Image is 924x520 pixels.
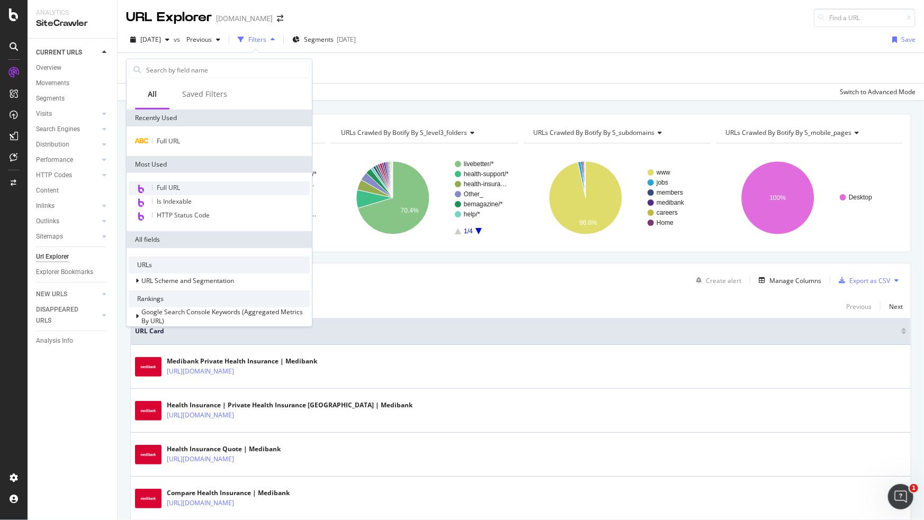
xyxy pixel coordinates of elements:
text: Home [657,219,674,226]
a: Movements [36,78,110,89]
span: Is Indexable [157,197,192,206]
a: Sitemaps [36,231,99,242]
div: URL Explorer [126,8,212,26]
span: URLs Crawled By Botify By s_level3_folders [341,128,467,137]
div: Overview [36,62,61,74]
text: help/* [464,211,480,218]
div: Health Insurance | Private Health Insurance [GEOGRAPHIC_DATA] | Medibank [167,400,412,410]
svg: A chart. [331,152,518,244]
div: Recently Used [127,110,312,126]
text: Other_ [464,190,483,198]
img: main image [135,445,162,465]
div: Inlinks [36,200,55,212]
span: HTTP Status Code [157,211,210,220]
a: DISAPPEARED URLS [36,304,99,326]
a: Url Explorer [36,251,110,262]
div: Movements [36,78,69,89]
svg: A chart. [524,152,711,244]
button: Export as CSV [835,272,890,289]
a: HTTP Codes [36,170,99,181]
a: [URL][DOMAIN_NAME] [167,454,234,464]
button: Create alert [692,272,741,289]
div: A chart. [716,152,903,244]
div: Content [36,185,59,196]
div: Previous [846,302,872,311]
div: DISAPPEARED URLS [36,304,89,326]
a: Performance [36,154,99,166]
div: CURRENT URLS [36,47,82,58]
div: Visits [36,108,52,120]
div: Segments [36,93,65,104]
span: Segments [304,35,334,44]
input: Find a URL [814,8,916,27]
a: Analysis Info [36,335,110,346]
a: [URL][DOMAIN_NAME] [167,410,234,421]
div: Next [889,302,903,311]
span: URL Card [135,326,899,336]
a: Inlinks [36,200,99,212]
span: Full URL [157,136,180,145]
a: Segments [36,93,110,104]
text: medibank [657,199,685,206]
div: Health Insurance Quote | Medibank [167,444,281,454]
div: Create alert [706,276,741,285]
img: main image [135,401,162,421]
a: Distribution [36,139,99,150]
a: NEW URLS [36,289,99,300]
a: [URL][DOMAIN_NAME] [167,498,234,508]
span: vs [174,35,182,44]
text: health-support/* [464,170,509,178]
text: bemagazine/* [464,200,503,208]
text: health-insura… [464,180,507,188]
div: HTTP Codes [36,170,72,181]
div: Outlinks [36,216,59,227]
div: All fields [127,231,312,248]
iframe: Intercom live chat [888,484,913,509]
span: 2025 Sep. 7th [140,35,161,44]
img: main image [135,489,162,509]
span: 1 [910,484,918,492]
span: URL Scheme and Segmentation [141,276,234,285]
text: 96.6% [579,219,597,226]
text: members [657,189,683,196]
div: Explorer Bookmarks [36,267,93,278]
a: Search Engines [36,124,99,135]
input: Search by field name [145,62,309,78]
div: Medibank Private Health Insurance | Medibank [167,357,317,366]
div: Saved Filters [182,89,227,99]
button: Previous [846,300,872,313]
span: Previous [182,35,212,44]
button: Save [888,31,916,48]
div: Analysis Info [36,335,73,346]
div: SiteCrawler [36,17,109,30]
button: Next [889,300,903,313]
div: Search Engines [36,124,80,135]
div: Sitemaps [36,231,63,242]
img: main image [135,357,162,377]
a: Visits [36,108,99,120]
text: www [656,169,670,176]
div: URLs [129,257,310,273]
div: Manage Columns [769,276,821,285]
div: [DOMAIN_NAME] [216,13,273,24]
a: Explorer Bookmarks [36,267,110,278]
div: Save [901,35,916,44]
a: CURRENT URLS [36,47,99,58]
span: URLs Crawled By Botify By s_subdomains [534,128,655,137]
button: Filters [234,31,279,48]
text: jobs [656,179,668,186]
h4: URLs Crawled By Botify By s_mobile_pages [724,124,893,141]
div: Filters [248,35,266,44]
div: Switch to Advanced Mode [840,87,916,96]
text: livebetter/* [464,160,494,168]
a: Content [36,185,110,196]
span: URLs Crawled By Botify By s_mobile_pages [726,128,852,137]
div: Distribution [36,139,69,150]
div: NEW URLS [36,289,67,300]
text: careers [657,209,678,216]
button: Segments[DATE] [288,31,360,48]
text: 70.4% [401,207,419,214]
span: Google Search Console Keywords (Aggregated Metrics By URL) [141,307,303,325]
